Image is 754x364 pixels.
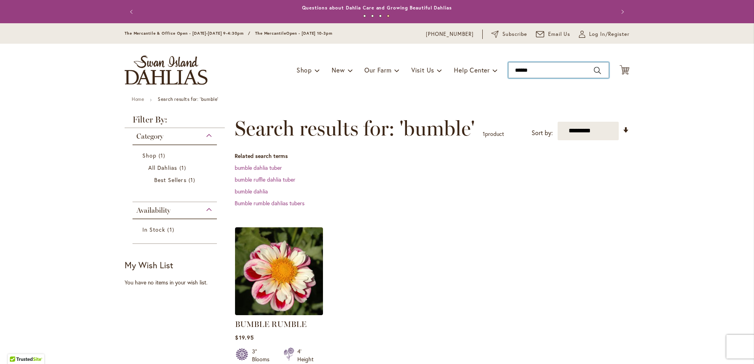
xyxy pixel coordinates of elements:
[158,96,218,102] strong: Search results for: 'bumble'
[589,30,629,38] span: Log In/Register
[125,115,225,128] strong: Filter By:
[235,227,323,315] img: BUMBLE RUMBLE
[125,4,140,20] button: Previous
[302,5,452,11] a: Questions about Dahlia Care and Growing Beautiful Dahlias
[142,226,165,233] span: In Stock
[548,30,571,38] span: Email Us
[235,117,475,140] span: Search results for: 'bumble'
[148,163,203,172] a: All Dahlias
[483,128,504,140] p: product
[379,15,382,17] button: 3 of 4
[252,347,274,363] div: 3" Blooms
[332,66,345,74] span: New
[148,164,177,171] span: All Dahlias
[125,31,286,36] span: The Mercantile & Office Open - [DATE]-[DATE] 9-4:30pm / The Mercantile
[411,66,434,74] span: Visit Us
[454,66,490,74] span: Help Center
[532,126,553,140] label: Sort by:
[188,176,197,184] span: 1
[125,56,207,85] a: store logo
[579,30,629,38] a: Log In/Register
[371,15,374,17] button: 2 of 4
[132,96,144,102] a: Home
[235,164,282,171] a: bumble dahlia tuber
[154,176,187,184] span: Best Sellers
[235,188,268,195] a: bumble dahlia
[159,151,167,160] span: 1
[502,30,527,38] span: Subscribe
[235,334,254,341] span: $19.95
[387,15,390,17] button: 4 of 4
[614,4,629,20] button: Next
[142,225,209,234] a: In Stock 1
[6,336,28,358] iframe: Launch Accessibility Center
[364,66,391,74] span: Our Farm
[142,152,157,159] span: Shop
[235,176,295,183] a: bumble ruffle dahlia tuber
[136,206,170,215] span: Availability
[363,15,366,17] button: 1 of 4
[297,347,314,363] div: 4' Height
[125,279,230,286] div: You have no items in your wish list.
[235,199,304,207] a: Bumble rumble dahlias tubers
[167,225,176,234] span: 1
[491,30,527,38] a: Subscribe
[297,66,312,74] span: Shop
[235,319,306,329] a: BUMBLE RUMBLE
[286,31,332,36] span: Open - [DATE] 10-3pm
[136,132,163,141] span: Category
[536,30,571,38] a: Email Us
[142,151,209,160] a: Shop
[125,259,173,271] strong: My Wish List
[154,176,197,184] a: Best Sellers
[179,163,188,172] span: 1
[235,309,323,317] a: BUMBLE RUMBLE
[235,152,629,160] dt: Related search terms
[483,130,485,137] span: 1
[426,30,474,38] a: [PHONE_NUMBER]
